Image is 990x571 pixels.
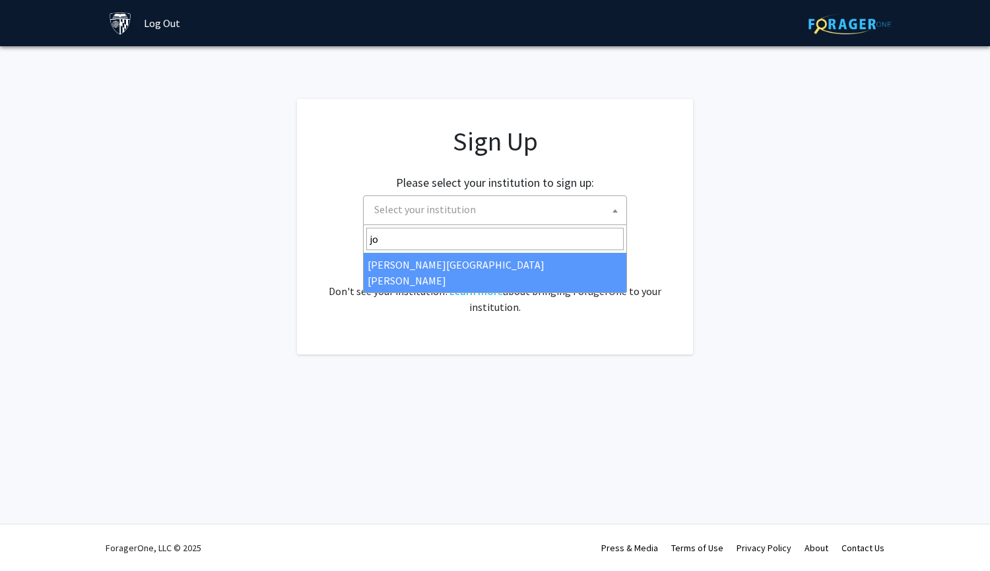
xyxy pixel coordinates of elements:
[366,228,624,250] input: Search
[737,542,791,554] a: Privacy Policy
[323,125,667,157] h1: Sign Up
[374,203,476,216] span: Select your institution
[369,196,626,223] span: Select your institution
[601,542,658,554] a: Press & Media
[805,542,828,554] a: About
[671,542,723,554] a: Terms of Use
[364,253,626,292] li: [PERSON_NAME][GEOGRAPHIC_DATA][PERSON_NAME]
[396,176,594,190] h2: Please select your institution to sign up:
[449,285,503,298] a: Learn more about bringing ForagerOne to your institution
[109,12,132,35] img: Johns Hopkins University Logo
[841,542,884,554] a: Contact Us
[363,195,627,225] span: Select your institution
[10,512,56,561] iframe: Chat
[106,525,201,571] div: ForagerOne, LLC © 2025
[808,14,891,34] img: ForagerOne Logo
[323,252,667,315] div: Already have an account? . Don't see your institution? about bringing ForagerOne to your institut...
